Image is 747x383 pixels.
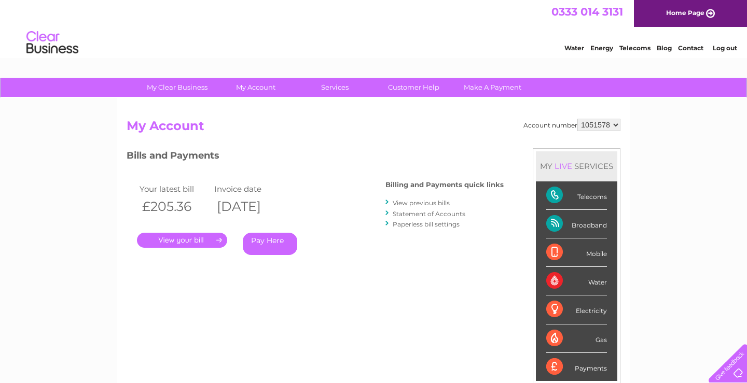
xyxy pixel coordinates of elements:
a: Paperless bill settings [393,220,460,228]
a: . [137,233,227,248]
img: logo.png [26,27,79,59]
a: Water [564,44,584,52]
h4: Billing and Payments quick links [385,181,504,189]
a: Pay Here [243,233,297,255]
a: Customer Help [371,78,457,97]
div: MY SERVICES [536,151,617,181]
div: Mobile [546,238,607,267]
a: My Account [213,78,299,97]
div: Clear Business is a trading name of Verastar Limited (registered in [GEOGRAPHIC_DATA] No. 3667643... [129,6,619,50]
a: Energy [590,44,613,52]
a: Services [292,78,378,97]
td: Invoice date [212,182,286,196]
a: Blog [657,44,672,52]
div: Telecoms [546,181,607,210]
a: Telecoms [619,44,651,52]
h3: Bills and Payments [127,148,504,166]
a: Make A Payment [450,78,535,97]
a: Log out [713,44,737,52]
a: My Clear Business [134,78,220,97]
div: Broadband [546,210,607,238]
td: Your latest bill [137,182,212,196]
div: Account number [523,119,620,131]
a: Contact [678,44,703,52]
div: Gas [546,324,607,353]
div: LIVE [552,161,574,171]
a: View previous bills [393,199,450,207]
a: 0333 014 3131 [551,5,623,18]
div: Payments [546,353,607,381]
th: [DATE] [212,196,286,217]
h2: My Account [127,119,620,138]
div: Water [546,267,607,295]
div: Electricity [546,295,607,324]
a: Statement of Accounts [393,210,465,218]
th: £205.36 [137,196,212,217]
